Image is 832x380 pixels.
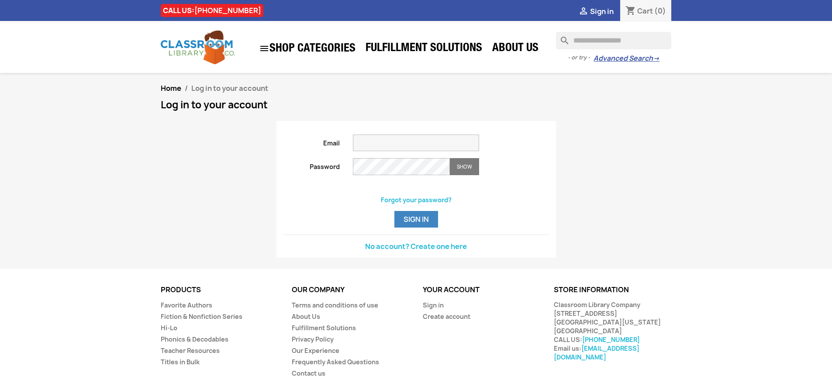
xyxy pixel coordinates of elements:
a: About Us [292,312,320,321]
a: Frequently Asked Questions [292,358,379,366]
a: [EMAIL_ADDRESS][DOMAIN_NAME] [554,344,639,361]
a: SHOP CATEGORIES [255,39,360,58]
a: Titles in Bulk [161,358,200,366]
div: CALL US: [161,4,263,17]
i:  [578,7,589,17]
a: Teacher Resources [161,346,220,355]
p: Our company [292,286,410,294]
a: Fiction & Nonfiction Series [161,312,242,321]
span: → [653,54,659,63]
i:  [259,43,269,54]
button: Show [450,158,479,175]
a: Phonics & Decodables [161,335,228,343]
a: Hi-Lo [161,324,177,332]
a: About Us [488,40,543,58]
h1: Log in to your account [161,100,672,110]
i: shopping_cart [625,6,636,17]
p: Store information [554,286,672,294]
span: (0) [654,6,666,16]
a: Privacy Policy [292,335,334,343]
a:  Sign in [578,7,614,16]
img: Classroom Library Company [161,31,235,64]
i: search [556,32,566,42]
span: Cart [637,6,653,16]
a: Terms and conditions of use [292,301,378,309]
a: Fulfillment Solutions [292,324,356,332]
a: Our Experience [292,346,339,355]
a: Contact us [292,369,325,377]
input: Search [556,32,671,49]
label: Password [277,158,347,171]
p: Products [161,286,279,294]
button: Sign in [394,211,438,228]
span: - or try - [568,53,594,62]
a: Create account [423,312,470,321]
div: Classroom Library Company [STREET_ADDRESS] [GEOGRAPHIC_DATA][US_STATE] [GEOGRAPHIC_DATA] CALL US:... [554,301,672,362]
a: Fulfillment Solutions [361,40,487,58]
label: Email [277,135,347,148]
a: No account? Create one here [365,242,467,251]
a: Your account [423,285,480,294]
a: [PHONE_NUMBER] [582,335,640,344]
a: [PHONE_NUMBER] [194,6,261,15]
a: Advanced Search→ [594,54,659,63]
span: Sign in [590,7,614,16]
span: Log in to your account [191,83,268,93]
a: Home [161,83,181,93]
input: Password input [353,158,450,175]
a: Sign in [423,301,444,309]
a: Forgot your password? [381,196,452,204]
a: Favorite Authors [161,301,212,309]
